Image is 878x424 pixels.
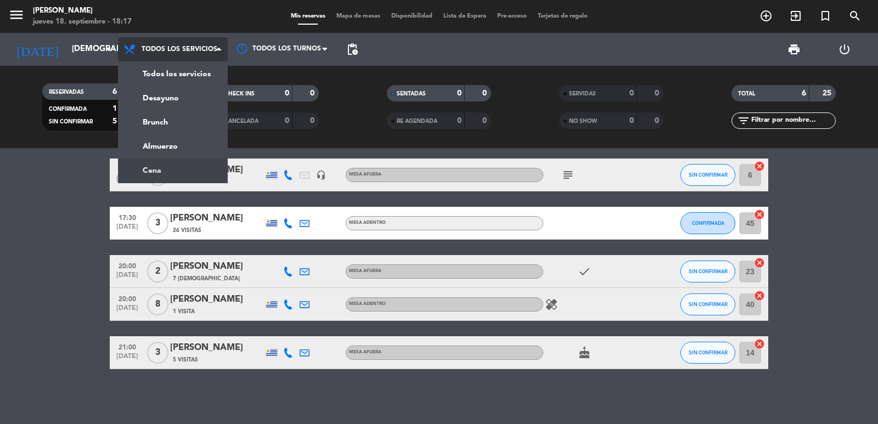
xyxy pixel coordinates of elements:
[689,268,728,274] span: SIN CONFIRMAR
[346,43,359,56] span: pending_actions
[655,89,661,97] strong: 0
[173,226,201,235] span: 26 Visitas
[112,88,117,95] strong: 6
[787,43,801,56] span: print
[680,261,735,282] button: SIN CONFIRMAR
[482,89,489,97] strong: 0
[692,220,724,226] span: CONFIRMADA
[569,118,597,124] span: NO SHOW
[49,89,84,95] span: RESERVADAS
[349,350,381,354] span: MESA AFUERA
[112,105,117,112] strong: 1
[142,46,217,53] span: Todos los servicios
[629,89,634,97] strong: 0
[819,33,870,66] div: LOG OUT
[680,164,735,186] button: SIN CONFIRMAR
[119,134,227,159] a: Almuerzo
[750,115,835,127] input: Filtrar por nombre...
[114,272,141,284] span: [DATE]
[789,9,802,22] i: exit_to_app
[397,91,426,97] span: SENTADAS
[119,86,227,110] a: Desayuno
[759,9,773,22] i: add_circle_outline
[438,13,492,19] span: Lista de Espera
[655,117,661,125] strong: 0
[285,89,289,97] strong: 0
[224,91,255,97] span: CHECK INS
[689,172,728,178] span: SIN CONFIRMAR
[119,62,227,86] a: Todos los servicios
[119,110,227,134] a: Brunch
[545,298,558,311] i: healing
[114,292,141,304] span: 20:00
[331,13,386,19] span: Mapa de mesas
[578,346,591,359] i: cake
[316,170,326,180] i: headset_mic
[738,91,755,97] span: TOTAL
[114,211,141,223] span: 17:30
[482,117,489,125] strong: 0
[532,13,593,19] span: Tarjetas de regalo
[689,301,728,307] span: SIN CONFIRMAR
[102,43,115,56] i: arrow_drop_down
[170,292,263,307] div: [PERSON_NAME]
[285,13,331,19] span: Mis reservas
[386,13,438,19] span: Disponibilidad
[170,211,263,225] div: [PERSON_NAME]
[823,89,834,97] strong: 25
[114,162,141,175] span: 13:00
[349,302,386,306] span: MESA ADENTRO
[457,89,461,97] strong: 0
[457,117,461,125] strong: 0
[492,13,532,19] span: Pre-acceso
[680,342,735,364] button: SIN CONFIRMAR
[49,119,93,125] span: SIN CONFIRMAR
[737,114,750,127] i: filter_list
[8,37,66,61] i: [DATE]
[349,172,381,177] span: MESA AFUERA
[170,259,263,274] div: [PERSON_NAME]
[689,349,728,355] span: SIN CONFIRMAR
[114,223,141,236] span: [DATE]
[569,91,596,97] span: SERVIDAS
[754,290,765,301] i: cancel
[754,338,765,349] i: cancel
[349,221,386,225] span: MESA ADENTRO
[224,118,258,124] span: CANCELADA
[680,212,735,234] button: CONFIRMADA
[838,43,851,56] i: power_settings_new
[397,118,437,124] span: RE AGENDADA
[114,175,141,188] span: [DATE]
[754,161,765,172] i: cancel
[33,5,132,16] div: [PERSON_NAME]
[754,257,765,268] i: cancel
[310,117,317,125] strong: 0
[147,261,168,282] span: 2
[170,341,263,355] div: [PERSON_NAME]
[119,159,227,183] a: Cena
[680,293,735,315] button: SIN CONFIRMAR
[754,209,765,220] i: cancel
[578,265,591,278] i: check
[173,355,198,364] span: 5 Visitas
[8,7,25,27] button: menu
[114,340,141,353] span: 21:00
[561,168,575,182] i: subject
[802,89,806,97] strong: 6
[114,353,141,365] span: [DATE]
[8,7,25,23] i: menu
[173,274,240,283] span: 7 [DEMOGRAPHIC_DATA]
[819,9,832,22] i: turned_in_not
[629,117,634,125] strong: 0
[147,342,168,364] span: 3
[848,9,862,22] i: search
[49,106,87,112] span: CONFIRMADA
[112,117,117,125] strong: 5
[349,269,381,273] span: MESA AFUERA
[147,212,168,234] span: 3
[33,16,132,27] div: jueves 18. septiembre - 18:17
[114,259,141,272] span: 20:00
[147,293,168,315] span: 8
[173,307,195,316] span: 1 Visita
[285,117,289,125] strong: 0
